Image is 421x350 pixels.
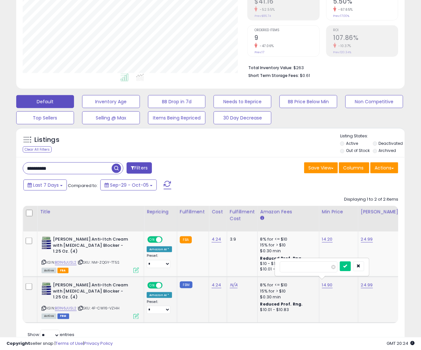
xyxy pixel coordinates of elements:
span: | SKU: NM-ZQGY-TT5S [78,260,119,265]
label: Deactivated [378,141,403,146]
button: Items Being Repriced [148,111,206,124]
a: 14.20 [322,236,333,243]
li: $263 [248,63,393,71]
span: Show: entries [28,332,74,338]
span: 2025-10-14 20:24 GMT [387,340,415,346]
div: Preset: [147,254,172,268]
h2: 9 [254,34,319,43]
span: OFF [162,237,172,243]
h2: 107.86% [333,34,398,43]
div: 8% for <= $10 [260,236,314,242]
b: [PERSON_NAME] Anti-Itch Cream with [MEDICAL_DATA] Blocker - 1.25 Oz. (4) [53,282,132,302]
div: $0.30 min [260,294,314,300]
button: 30 Day Decrease [214,111,271,124]
button: Columns [339,162,369,173]
button: BB Drop in 7d [148,95,206,108]
span: ON [148,283,156,288]
img: 51SIFQeAN+L._SL40_.jpg [42,282,51,295]
div: 3.9 [230,236,253,242]
span: Last 7 Days [33,182,59,188]
h5: Listings [34,135,59,144]
small: Prev: 17.00% [333,14,350,18]
span: Ordered Items [254,29,319,32]
div: Fulfillment Cost [230,208,255,222]
button: Needs to Reprice [214,95,271,108]
button: Top Sellers [16,111,74,124]
div: 8% for <= $10 [260,282,314,288]
b: Reduced Prof. Rng. [260,301,303,307]
small: Prev: 17 [254,50,264,54]
button: Actions [370,162,398,173]
div: Title [40,208,141,215]
div: $10 - $11.72 [260,261,314,267]
small: -47.06% [257,44,274,48]
button: Non Competitive [345,95,403,108]
a: B01N6JUSL2 [55,260,77,265]
div: Clear All Filters [23,146,52,153]
div: $10.01 - $10.83 [260,307,314,313]
span: Columns [343,165,364,171]
a: 24.99 [361,236,373,243]
span: Sep-29 - Oct-05 [110,182,149,188]
div: Min Price [322,208,355,215]
div: ASIN: [42,236,139,272]
small: Amazon Fees. [260,215,264,221]
div: 15% for > $10 [260,288,314,294]
div: seller snap | | [6,341,113,347]
label: Active [346,141,358,146]
div: Preset: [147,300,172,314]
p: Listing States: [340,133,405,139]
small: Prev: 120.34% [333,50,352,54]
div: Cost [212,208,224,215]
b: Total Inventory Value: [248,65,292,70]
a: Privacy Policy [84,340,113,346]
a: B01N6JUSL2 [55,306,77,311]
button: Default [16,95,74,108]
div: 15% for > $10 [260,242,314,248]
small: Prev: $86.74 [254,14,271,18]
div: ASIN: [42,282,139,318]
button: Save View [304,162,338,173]
span: FBA [57,268,68,273]
a: 14.90 [322,282,333,288]
small: -10.37% [336,44,352,48]
div: Repricing [147,208,174,215]
div: Fulfillment [180,208,206,215]
button: Last 7 Days [23,180,67,191]
b: Short Term Storage Fees: [248,73,299,78]
b: [PERSON_NAME] Anti-Itch Cream with [MEDICAL_DATA] Blocker - 1.25 Oz. (4) [53,236,132,256]
small: FBM [180,281,192,288]
div: $0.30 min [260,248,314,254]
div: [PERSON_NAME] [361,208,400,215]
div: $10.01 - $10.83 [260,267,314,272]
a: 4.24 [212,236,221,243]
a: Terms of Use [56,340,83,346]
div: Amazon Fees [260,208,316,215]
small: FBA [180,236,192,244]
span: All listings currently available for purchase on Amazon [42,268,56,273]
span: OFF [162,283,172,288]
button: Inventory Age [82,95,140,108]
span: ROI [333,29,398,32]
span: ON [148,237,156,243]
a: 4.24 [212,282,221,288]
label: Archived [378,148,396,153]
button: Filters [127,162,152,174]
small: -67.65% [336,7,353,12]
button: BB Price Below Min [279,95,337,108]
button: Sep-29 - Oct-05 [100,180,157,191]
button: Selling @ Max [82,111,140,124]
span: Compared to: [68,182,98,189]
span: | SKU: 4F-CW16-VZHH [78,306,119,311]
a: N/A [230,282,238,288]
b: Reduced Prof. Rng. [260,256,303,261]
div: Amazon AI * [147,246,172,252]
span: $0.61 [300,72,310,79]
small: -52.55% [257,7,275,12]
strong: Copyright [6,340,30,346]
img: 51SIFQeAN+L._SL40_.jpg [42,236,51,249]
span: FBM [57,314,69,319]
div: Displaying 1 to 2 of 2 items [344,196,398,203]
span: All listings currently available for purchase on Amazon [42,314,56,319]
div: Amazon AI * [147,292,172,298]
